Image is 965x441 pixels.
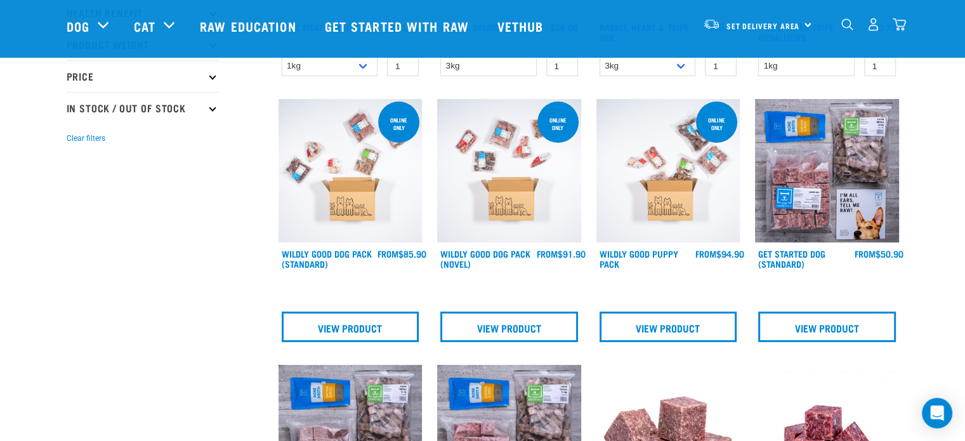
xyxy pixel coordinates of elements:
span: FROM [537,251,558,256]
img: Puppy 0 2sec [596,99,740,243]
a: Wildly Good Dog Pack (Standard) [282,251,372,266]
a: Vethub [485,1,560,51]
img: home-icon@2x.png [893,18,906,31]
a: Raw Education [187,1,312,51]
input: 1 [864,56,896,76]
input: 1 [387,56,419,76]
a: Get Started Dog (Standard) [758,251,825,266]
img: Dog 0 2sec [279,99,423,243]
a: Cat [134,16,155,36]
img: van-moving.png [703,18,720,30]
div: Online Only [378,110,419,137]
p: Price [67,60,219,92]
div: $50.90 [855,249,903,259]
input: 1 [546,56,578,76]
a: View Product [440,312,578,342]
input: 1 [705,56,737,76]
span: FROM [377,251,398,256]
img: home-icon-1@2x.png [841,18,853,30]
span: FROM [855,251,876,256]
div: $94.90 [695,249,744,259]
a: View Product [282,312,419,342]
span: FROM [695,251,716,256]
img: Dog Novel 0 2sec [437,99,581,243]
div: Open Intercom Messenger [922,398,952,428]
a: View Product [758,312,896,342]
button: Clear filters [67,133,105,144]
a: Get started with Raw [312,1,485,51]
a: Wildly Good Puppy Pack [600,251,678,266]
div: $91.90 [537,249,586,259]
a: Wildly Good Dog Pack (Novel) [440,251,530,266]
div: $85.90 [377,249,426,259]
img: user.png [867,18,880,31]
span: Set Delivery Area [726,23,800,28]
a: Dog [67,16,89,36]
div: Online Only [537,110,579,137]
p: In Stock / Out Of Stock [67,92,219,124]
div: Online Only [696,110,737,137]
img: NSP Dog Standard Update [755,99,899,243]
a: View Product [600,312,737,342]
